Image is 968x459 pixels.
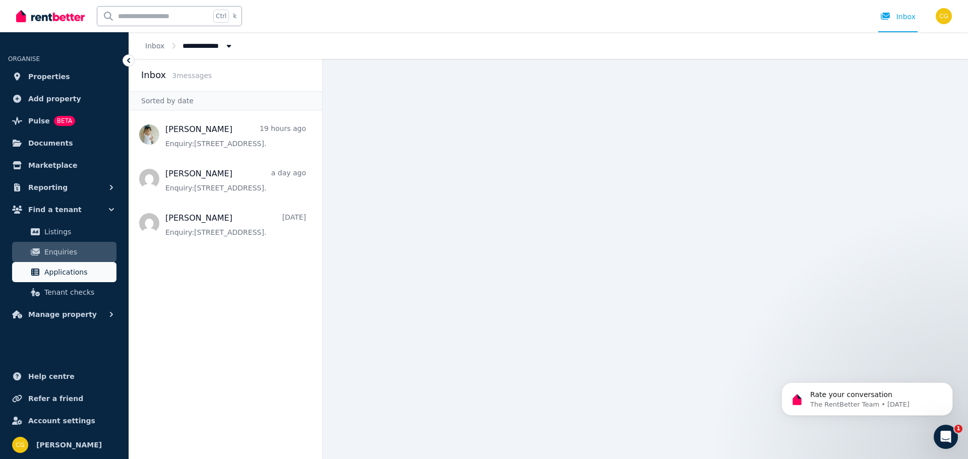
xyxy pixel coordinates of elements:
a: Applications [12,262,116,282]
button: Manage property [8,304,120,324]
span: Find a tenant [28,204,82,216]
a: Properties [8,67,120,87]
span: BETA [54,116,75,126]
span: Refer a friend [28,392,83,405]
img: Chris George [936,8,952,24]
span: [PERSON_NAME] [36,439,102,451]
span: Marketplace [28,159,77,171]
span: Tenant checks [44,286,112,298]
span: Help centre [28,370,75,382]
button: Find a tenant [8,200,120,220]
span: Add property [28,93,81,105]
span: ORGANISE [8,55,40,62]
span: Ctrl [213,10,229,23]
a: Marketplace [8,155,120,175]
span: Reporting [28,181,68,193]
img: RentBetter [16,9,85,24]
span: Enquiries [44,246,112,258]
a: [PERSON_NAME][DATE]Enquiry:[STREET_ADDRESS]. [165,212,306,237]
div: Inbox [880,12,916,22]
nav: Breadcrumb [129,32,250,59]
span: k [233,12,236,20]
a: [PERSON_NAME]19 hours agoEnquiry:[STREET_ADDRESS]. [165,123,306,149]
span: Pulse [28,115,50,127]
span: Applications [44,266,112,278]
a: Help centre [8,366,120,386]
a: Account settings [8,411,120,431]
img: Chris George [12,437,28,453]
iframe: Intercom notifications message [766,361,968,432]
a: Inbox [145,42,164,50]
div: Sorted by date [129,91,322,110]
a: Enquiries [12,242,116,262]
h2: Inbox [141,68,166,82]
iframe: Intercom live chat [934,425,958,449]
a: Documents [8,133,120,153]
a: PulseBETA [8,111,120,131]
a: Listings [12,222,116,242]
span: Listings [44,226,112,238]
button: Reporting [8,177,120,198]
a: Refer a friend [8,388,120,409]
nav: Message list [129,110,322,459]
span: 1 [954,425,962,433]
span: Account settings [28,415,95,427]
span: Manage property [28,308,97,320]
span: Properties [28,71,70,83]
a: [PERSON_NAME]a day agoEnquiry:[STREET_ADDRESS]. [165,168,306,193]
a: Tenant checks [12,282,116,302]
span: Documents [28,137,73,149]
span: 3 message s [172,72,212,80]
a: Add property [8,89,120,109]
